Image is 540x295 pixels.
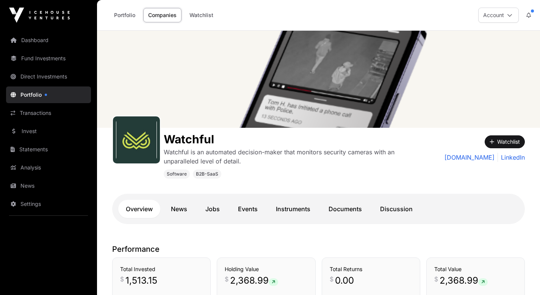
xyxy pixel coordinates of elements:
a: Invest [6,123,91,140]
span: $ [120,275,124,284]
a: Settings [6,196,91,212]
h3: Total Value [434,265,517,273]
a: News [163,200,195,218]
a: [DOMAIN_NAME] [445,153,495,162]
a: Instruments [268,200,318,218]
a: Portfolio [109,8,140,22]
h3: Total Invested [120,265,203,273]
nav: Tabs [118,200,519,218]
a: Direct Investments [6,68,91,85]
p: Watchful is an automated decision-maker that monitors security cameras with an unparalleled level... [164,147,422,166]
a: Fund Investments [6,50,91,67]
a: Overview [118,200,160,218]
h1: Watchful [164,132,422,146]
a: Statements [6,141,91,158]
a: Documents [321,200,369,218]
a: Dashboard [6,32,91,49]
span: $ [225,275,229,284]
span: $ [330,275,333,284]
a: Jobs [198,200,227,218]
button: Watchlist [485,135,525,148]
a: Events [230,200,265,218]
iframe: Chat Widget [502,259,540,295]
span: B2B-SaaS [196,171,218,177]
a: Transactions [6,105,91,121]
a: Companies [143,8,182,22]
span: $ [434,275,438,284]
a: LinkedIn [498,153,525,162]
img: Watchful [97,31,540,128]
a: Discussion [373,200,420,218]
span: 1,513.15 [125,275,157,287]
h3: Holding Value [225,265,307,273]
img: Icehouse Ventures Logo [9,8,70,23]
span: 0.00 [335,275,354,287]
a: Analysis [6,159,91,176]
a: Portfolio [6,86,91,103]
p: Performance [112,244,525,254]
button: Account [478,8,519,23]
span: 2,368.99 [230,275,278,287]
h3: Total Returns [330,265,412,273]
a: Watchlist [185,8,218,22]
a: News [6,177,91,194]
span: 2,368.99 [440,275,488,287]
img: watchful_ai_logo.jpeg [116,119,157,160]
span: Software [167,171,187,177]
